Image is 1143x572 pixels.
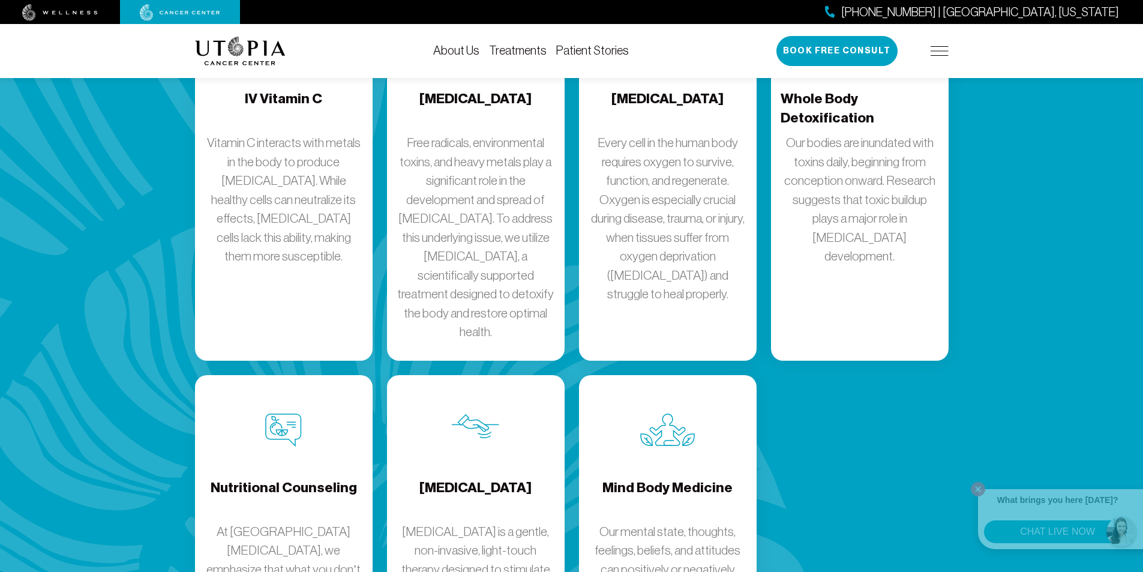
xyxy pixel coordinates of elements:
h4: [MEDICAL_DATA] [419,89,532,128]
h4: Mind Body Medicine [602,478,733,517]
img: logo [195,37,286,65]
img: Lymphatic Massage [452,414,499,439]
a: Treatments [489,44,547,57]
a: About Us [433,44,479,57]
h4: [MEDICAL_DATA] [611,89,724,128]
h4: Nutritional Counseling [211,478,357,517]
span: [PHONE_NUMBER] | [GEOGRAPHIC_DATA], [US_STATE] [841,4,1119,21]
img: cancer center [140,4,220,21]
a: [PHONE_NUMBER] | [GEOGRAPHIC_DATA], [US_STATE] [825,4,1119,21]
img: Mind Body Medicine [640,414,695,447]
img: wellness [22,4,98,21]
img: Nutritional Counseling [265,414,302,447]
p: Every cell in the human body requires oxygen to survive, function, and regenerate. Oxygen is espe... [589,133,747,304]
h4: [MEDICAL_DATA] [419,478,532,517]
button: Book Free Consult [776,36,898,66]
p: Free radicals, environmental toxins, and heavy metals play a significant role in the development ... [397,133,555,342]
p: Our bodies are inundated with toxins daily, beginning from conception onward. Research suggests t... [781,133,939,266]
h4: Whole Body Detoxification [781,89,939,128]
a: Patient Stories [556,44,629,57]
img: icon-hamburger [931,46,949,56]
h4: IV Vitamin C [245,89,322,128]
p: Vitamin C interacts with metals in the body to produce [MEDICAL_DATA]. While healthy cells can ne... [205,133,363,266]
